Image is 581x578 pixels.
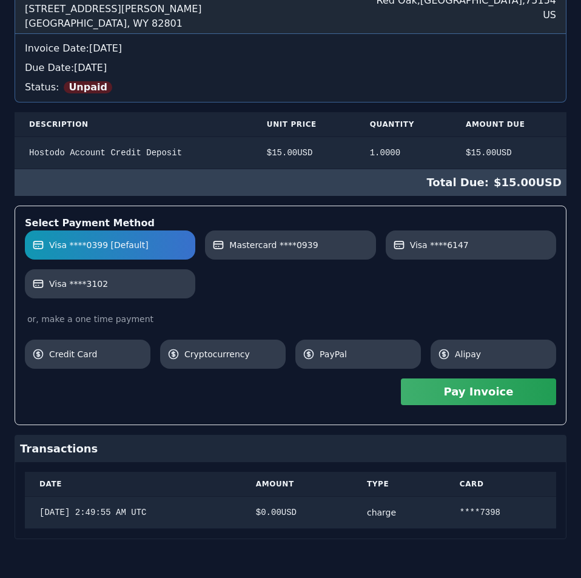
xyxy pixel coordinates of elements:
span: Credit Card [49,348,143,360]
div: Due Date: [DATE] [25,61,556,75]
div: [DATE] 2:49:55 AM UTC [39,506,227,519]
div: Select Payment Method [25,216,556,230]
th: Card [445,472,556,497]
div: 1.0000 [370,147,437,159]
div: Invoice Date: [DATE] [25,41,556,56]
th: Amount Due [451,112,566,137]
div: Status: [25,75,556,95]
th: Type [352,472,445,497]
div: $ 15.00 USD [466,147,552,159]
div: Hostodo Account Credit Deposit [29,147,238,159]
div: $ 0.00 USD [256,506,338,519]
div: Transactions [15,435,566,462]
div: US [377,8,556,22]
button: Pay Invoice [401,378,556,405]
div: [GEOGRAPHIC_DATA], WY 82801 [25,16,202,31]
div: $ 15.00 USD [267,147,341,159]
span: PayPal [320,348,414,360]
span: Alipay [455,348,549,360]
div: charge [367,506,431,519]
div: [STREET_ADDRESS][PERSON_NAME] [25,2,202,16]
div: or, make a one time payment [25,313,556,325]
div: $ 15.00 USD [15,169,566,196]
span: Total Due: [426,174,494,191]
th: Quantity [355,112,451,137]
th: Unit Price [252,112,355,137]
th: Description [15,112,252,137]
span: Unpaid [64,81,112,93]
th: Amount [241,472,352,497]
span: Cryptocurrency [184,348,278,360]
span: Visa ****0399 [Default] [49,239,149,251]
th: Date [25,472,241,497]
